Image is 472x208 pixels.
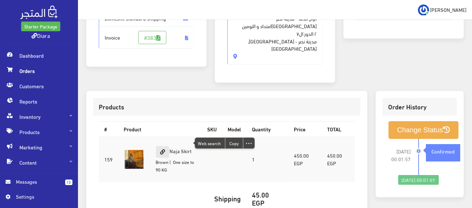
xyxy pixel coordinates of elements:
[16,193,67,200] span: Settings
[21,22,60,31] a: Starter Package
[118,122,202,136] th: Product
[156,158,194,174] small: | One size to 90 KG
[6,109,72,124] span: Inventory
[418,4,466,15] a: ... [PERSON_NAME]
[398,175,438,185] div: [DATE] 00:01:57
[388,121,459,139] button: Change Status
[99,26,194,49] span: Invoice
[195,138,225,148] span: Web search
[6,124,72,140] span: Products
[6,78,72,94] span: Customers
[6,48,72,63] span: Dashboard
[222,122,246,136] th: Model
[104,194,241,202] h5: Shipping
[322,122,355,136] th: TOTAL
[246,137,288,182] td: 1
[6,155,72,170] span: Content
[233,7,317,52] span: ابراج الدلتا - مدينة نصر - [GEOGRAPHIC_DATA]امتداد و التومين ٢ الدور ال٧ مدينة نصر - [GEOGRAPHIC_...
[150,137,202,182] td: Naja Skirt
[202,122,222,136] th: SKU
[156,158,168,166] small: Brown
[437,160,464,187] iframe: Drift Widget Chat Controller
[246,122,288,136] th: Quantity
[6,140,72,155] span: Marketing
[16,178,60,185] span: Messages
[388,103,451,110] h3: Order History
[32,30,50,40] a: Diara
[99,122,118,136] th: #
[431,147,455,155] strong: Confirmed
[20,6,58,19] img: .
[99,137,118,182] td: 159
[65,180,72,185] span: 13
[6,178,72,193] a: 13 Messages
[6,193,72,204] a: Settings
[288,122,322,136] th: Price
[6,63,72,78] span: Orders
[418,5,429,16] img: ...
[322,137,355,182] td: 450.00 EGP
[430,5,466,14] span: [PERSON_NAME]
[288,137,322,182] td: 450.00 EGP
[388,148,411,163] span: [DATE] 00:01:57
[6,94,72,109] span: Reports
[138,31,166,44] a: #383
[99,103,355,110] h3: Products
[252,191,283,206] h5: 45.00 EGP
[225,138,243,148] div: Copy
